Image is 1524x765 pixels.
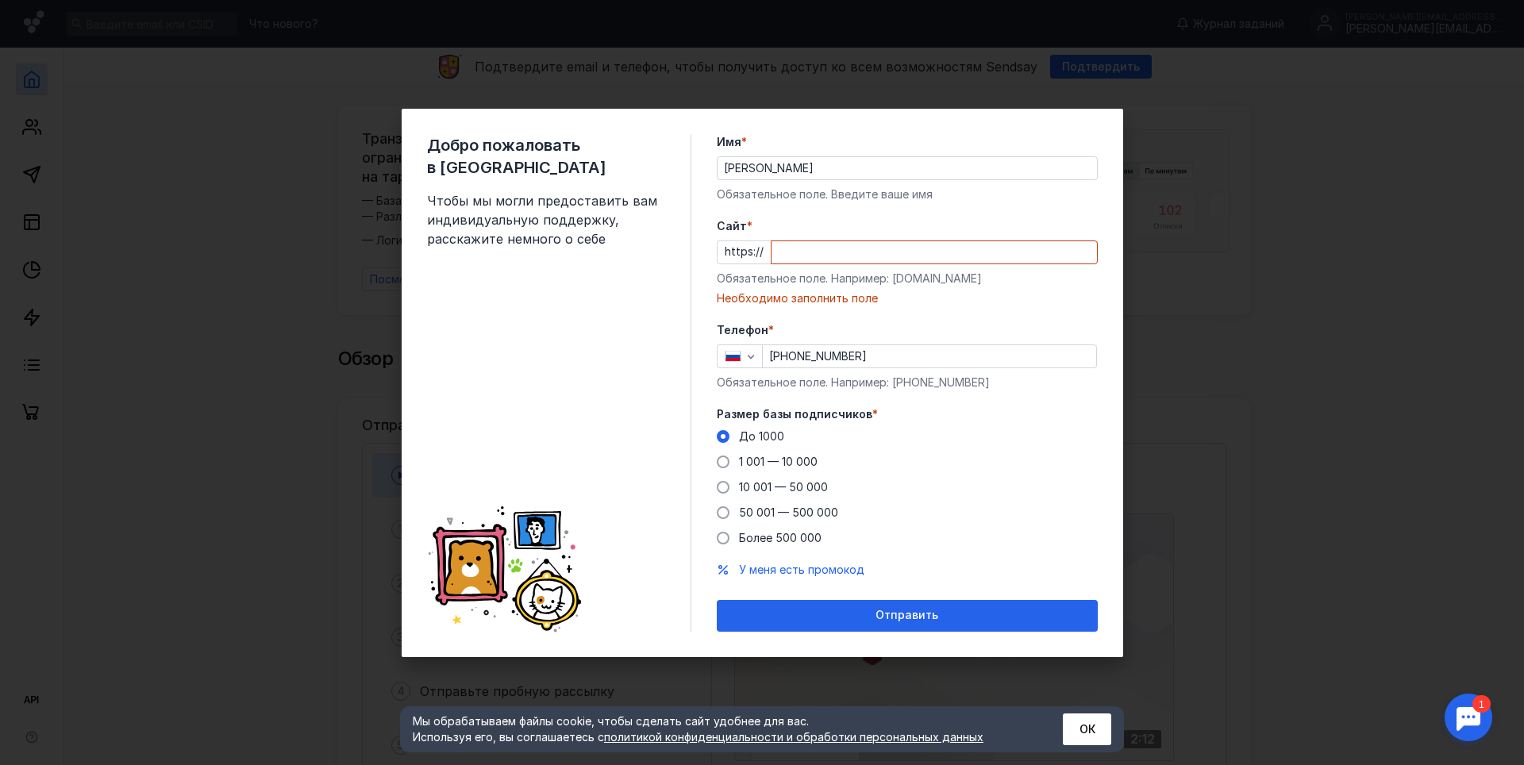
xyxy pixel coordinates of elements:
[717,290,1098,306] div: Необходимо заполнить поле
[739,506,838,519] span: 50 001 — 500 000
[427,191,665,248] span: Чтобы мы могли предоставить вам индивидуальную поддержку, расскажите немного о себе
[739,562,864,578] button: У меня есть промокод
[739,480,828,494] span: 10 001 — 50 000
[717,186,1098,202] div: Обязательное поле. Введите ваше имя
[739,429,784,443] span: До 1000
[717,218,747,234] span: Cайт
[36,10,54,27] div: 1
[717,375,1098,390] div: Обязательное поле. Например: [PHONE_NUMBER]
[1063,713,1111,745] button: ОК
[717,271,1098,286] div: Обязательное поле. Например: [DOMAIN_NAME]
[876,609,938,622] span: Отправить
[604,730,983,744] a: политикой конфиденциальности и обработки персональных данных
[717,600,1098,632] button: Отправить
[739,563,864,576] span: У меня есть промокод
[717,134,741,150] span: Имя
[427,134,665,179] span: Добро пожаловать в [GEOGRAPHIC_DATA]
[717,322,768,338] span: Телефон
[739,531,822,544] span: Более 500 000
[413,713,1024,745] div: Мы обрабатываем файлы cookie, чтобы сделать сайт удобнее для вас. Используя его, вы соглашаетесь c
[717,406,872,422] span: Размер базы подписчиков
[739,455,818,468] span: 1 001 — 10 000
